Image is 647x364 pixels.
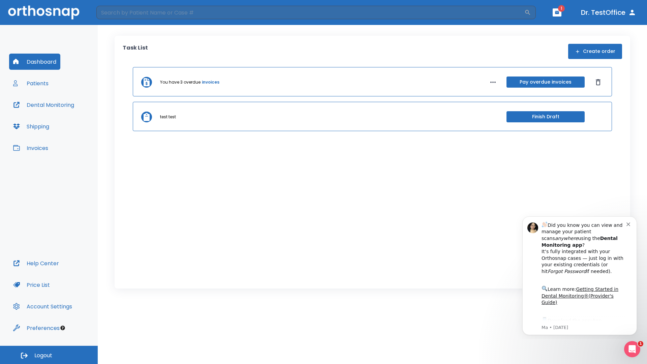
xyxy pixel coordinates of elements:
[160,79,201,85] p: You have 3 overdue
[9,255,63,271] button: Help Center
[114,10,120,16] button: Dismiss notification
[34,352,52,359] span: Logout
[29,106,114,140] div: Download the app: | ​ Let us know if you need help getting started!
[506,111,585,122] button: Finish Draft
[9,277,54,293] button: Price List
[9,75,53,91] button: Patients
[638,341,643,346] span: 1
[29,108,89,120] a: App Store
[160,114,176,120] p: test test
[202,79,219,85] a: invoices
[558,5,565,12] span: 1
[512,210,647,339] iframe: Intercom notifications message
[8,5,80,19] img: Orthosnap
[9,97,78,113] button: Dental Monitoring
[29,114,114,120] p: Message from Ma, sent 6w ago
[9,54,60,70] button: Dashboard
[123,44,148,59] p: Task List
[9,320,64,336] button: Preferences
[60,325,66,331] div: Tooltip anchor
[593,77,604,88] button: Dismiss
[568,44,622,59] button: Create order
[9,298,76,314] button: Account Settings
[96,6,524,19] input: Search by Patient Name or Case #
[578,6,639,19] button: Dr. TestOffice
[9,140,52,156] button: Invoices
[624,341,640,357] iframe: Intercom live chat
[9,118,53,134] button: Shipping
[506,77,585,88] button: Pay overdue invoices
